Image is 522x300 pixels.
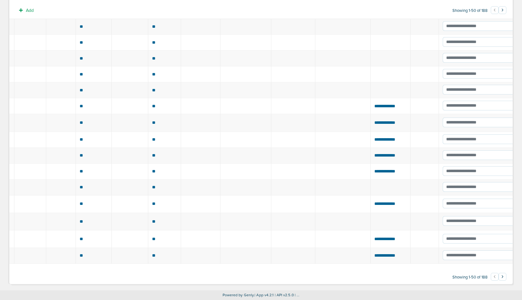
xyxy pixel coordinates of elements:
button: Go to next page [499,6,506,14]
span: | API v2.5.0 [275,293,294,297]
button: Add [16,6,37,15]
span: Showing 1-50 of 188 [452,275,488,280]
ul: Pagination [491,7,506,15]
span: Add [26,8,34,13]
span: Showing 1-50 of 188 [452,8,488,13]
ul: Pagination [491,274,506,281]
span: | ... [295,293,300,297]
span: | App v4.2.1 [254,293,273,297]
button: Go to next page [499,273,506,281]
